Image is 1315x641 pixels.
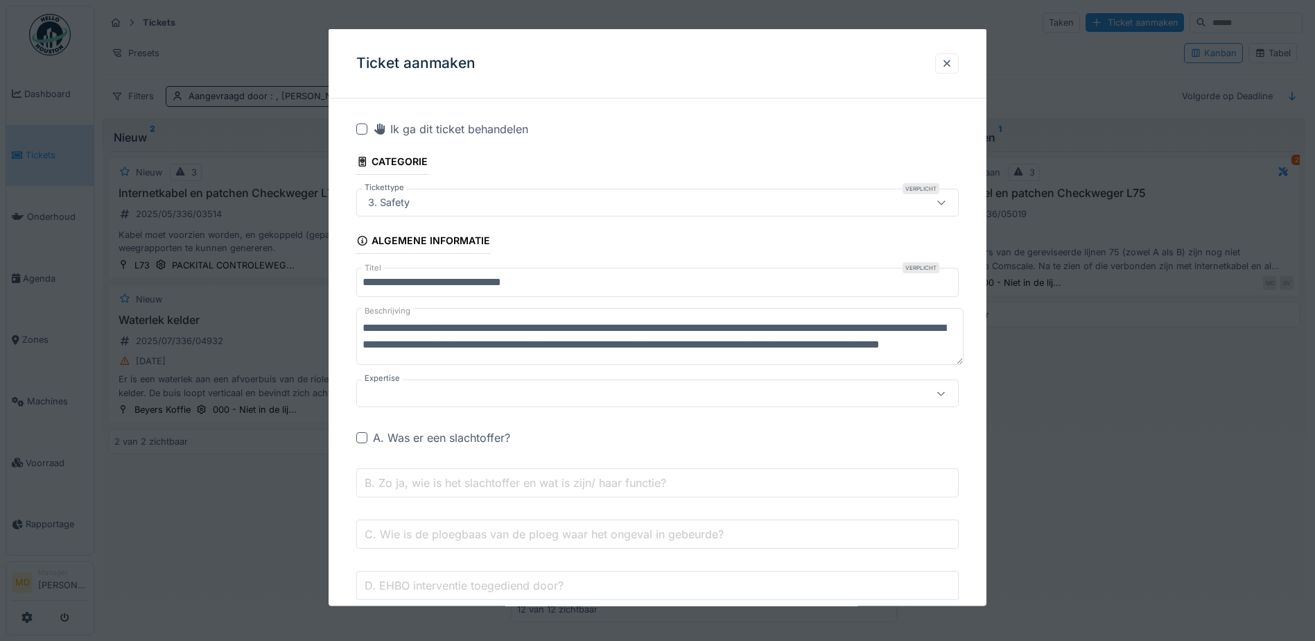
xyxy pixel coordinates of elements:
label: B. Zo ja, wie is het slachtoffer en wat is zijn/ haar functie? [362,474,669,490]
div: Algemene informatie [356,230,490,254]
div: Verplicht [903,262,939,273]
div: A. Was er een slachtoffer? [373,429,510,446]
label: D. EHBO interventie toegediend door? [362,576,566,593]
label: Expertise [362,373,403,384]
div: Verplicht [903,183,939,194]
label: C. Wie is de ploegbaas van de ploeg waar het ongeval in gebeurde? [362,525,726,542]
div: Ik ga dit ticket behandelen [373,121,528,137]
div: Categorie [356,151,428,175]
div: 3. Safety [363,195,415,210]
label: Tickettype [362,182,407,194]
h3: Ticket aanmaken [356,55,476,72]
label: Beschrijving [362,302,413,320]
label: Titel [362,262,384,274]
